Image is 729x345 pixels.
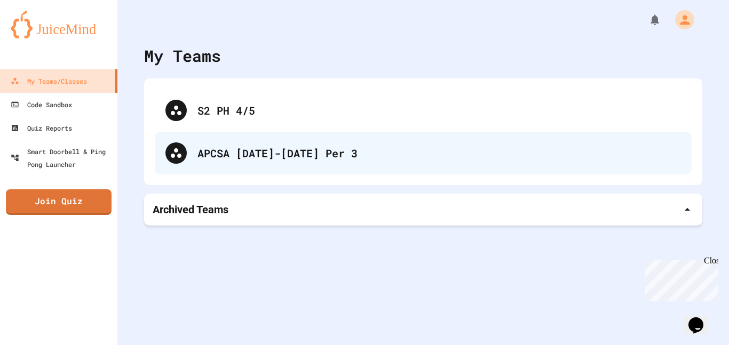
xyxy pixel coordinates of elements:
div: Quiz Reports [11,122,72,134]
div: S2 PH 4/5 [155,89,692,132]
div: S2 PH 4/5 [197,102,681,118]
div: My Notifications [629,11,664,29]
div: My Teams [144,44,221,68]
div: APCSA [DATE]-[DATE] Per 3 [197,145,681,161]
iframe: chat widget [684,302,718,334]
div: Smart Doorbell & Ping Pong Launcher [11,145,113,171]
div: APCSA [DATE]-[DATE] Per 3 [155,132,692,174]
div: My Account [664,7,697,32]
div: Code Sandbox [11,98,72,111]
div: Chat with us now!Close [4,4,74,68]
div: My Teams/Classes [11,75,87,87]
a: Join Quiz [6,189,112,215]
img: logo-orange.svg [11,11,107,38]
iframe: chat widget [640,256,718,301]
p: Archived Teams [153,202,228,217]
